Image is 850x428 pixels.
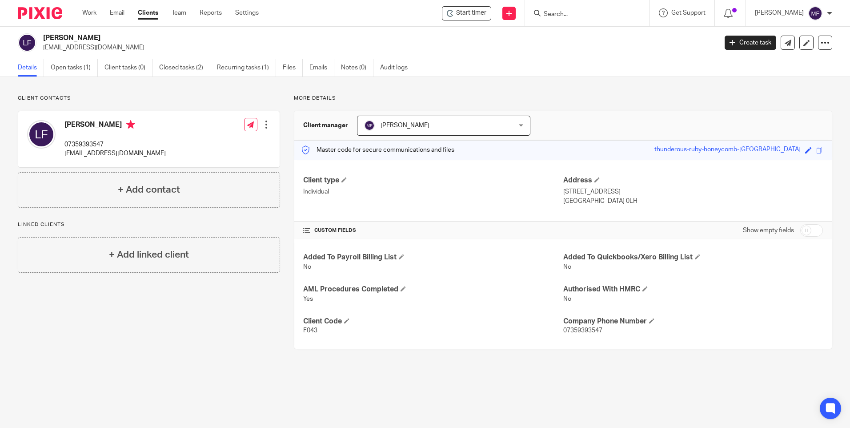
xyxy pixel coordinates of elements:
[303,176,563,185] h4: Client type
[563,296,571,302] span: No
[303,264,311,270] span: No
[138,8,158,17] a: Clients
[18,7,62,19] img: Pixie
[43,43,711,52] p: [EMAIL_ADDRESS][DOMAIN_NAME]
[64,120,166,131] h4: [PERSON_NAME]
[381,122,429,129] span: [PERSON_NAME]
[235,8,259,17] a: Settings
[43,33,577,43] h2: [PERSON_NAME]
[725,36,776,50] a: Create task
[18,59,44,77] a: Details
[309,59,334,77] a: Emails
[563,176,823,185] h4: Address
[294,95,832,102] p: More details
[380,59,414,77] a: Audit logs
[283,59,303,77] a: Files
[104,59,152,77] a: Client tasks (0)
[671,10,706,16] span: Get Support
[110,8,124,17] a: Email
[303,253,563,262] h4: Added To Payroll Billing List
[118,183,180,197] h4: + Add contact
[442,6,491,20] div: Lisa Fletcher
[743,226,794,235] label: Show empty fields
[64,140,166,149] p: 07359393547
[18,95,280,102] p: Client contacts
[303,327,317,334] span: F043
[654,145,801,155] div: thunderous-ruby-honeycomb-[GEOGRAPHIC_DATA]
[301,145,454,154] p: Master code for secure communications and files
[563,253,823,262] h4: Added To Quickbooks/Xero Billing List
[126,120,135,129] i: Primary
[341,59,373,77] a: Notes (0)
[755,8,804,17] p: [PERSON_NAME]
[303,296,313,302] span: Yes
[109,248,189,262] h4: + Add linked client
[18,33,36,52] img: svg%3E
[303,187,563,196] p: Individual
[172,8,186,17] a: Team
[51,59,98,77] a: Open tasks (1)
[303,121,348,130] h3: Client manager
[18,221,280,228] p: Linked clients
[303,227,563,234] h4: CUSTOM FIELDS
[563,187,823,196] p: [STREET_ADDRESS]
[159,59,210,77] a: Closed tasks (2)
[456,8,486,18] span: Start timer
[64,149,166,158] p: [EMAIL_ADDRESS][DOMAIN_NAME]
[808,6,822,20] img: svg%3E
[217,59,276,77] a: Recurring tasks (1)
[563,285,823,294] h4: Authorised With HMRC
[200,8,222,17] a: Reports
[303,317,563,326] h4: Client Code
[563,317,823,326] h4: Company Phone Number
[303,285,563,294] h4: AML Procedures Completed
[563,197,823,206] p: [GEOGRAPHIC_DATA] 0LH
[563,264,571,270] span: No
[563,327,602,334] span: 07359393547
[543,11,623,19] input: Search
[364,120,375,131] img: svg%3E
[27,120,56,149] img: svg%3E
[82,8,96,17] a: Work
